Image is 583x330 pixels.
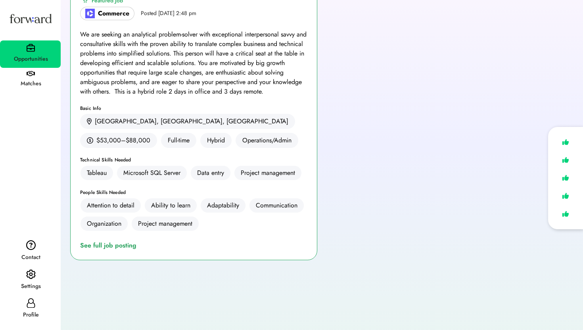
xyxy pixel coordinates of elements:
div: Settings [1,282,61,291]
div: Contact [1,253,61,262]
img: money.svg [87,137,93,144]
img: settings.svg [26,269,36,280]
div: Basic Info [80,106,307,111]
div: Project management [241,168,295,178]
img: Forward logo [8,6,53,31]
div: Hybrid [200,133,232,148]
div: Microsoft SQL Server [123,168,180,178]
img: like.svg [560,136,571,148]
img: like.svg [560,190,571,201]
div: Data entry [197,168,224,178]
img: like.svg [560,172,571,184]
div: Full-time [161,133,196,148]
div: Adaptability [207,201,239,210]
img: location.svg [87,118,92,125]
img: briefcase.svg [27,44,35,52]
div: Project management [138,219,192,228]
div: $53,000–$88,000 [96,136,150,145]
div: Operations/Admin [236,133,298,148]
div: Tableau [87,168,107,178]
img: like.svg [560,154,571,166]
img: contact.svg [26,240,36,250]
div: Ability to learn [151,201,190,210]
div: Organization [87,219,121,228]
div: People Skills Needed [80,190,307,195]
div: Opportunities [1,54,61,64]
div: Profile [1,310,61,320]
div: Posted [DATE] 2:48 pm [141,10,196,17]
div: Attention to detail [87,201,134,210]
img: like.svg [560,208,571,220]
div: Matches [1,79,61,88]
img: handshake.svg [27,71,35,77]
img: poweredbycommerce_logo.jpeg [85,9,95,18]
div: [GEOGRAPHIC_DATA], [GEOGRAPHIC_DATA], [GEOGRAPHIC_DATA] [95,117,288,126]
div: Communication [256,201,297,210]
a: See full job posting [80,241,140,250]
div: Technical Skills Needed [80,157,307,162]
div: We are seeking an analytical problem-solver with exceptional interpersonal savvy and consultative... [80,30,307,96]
div: Commerce [98,9,129,18]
